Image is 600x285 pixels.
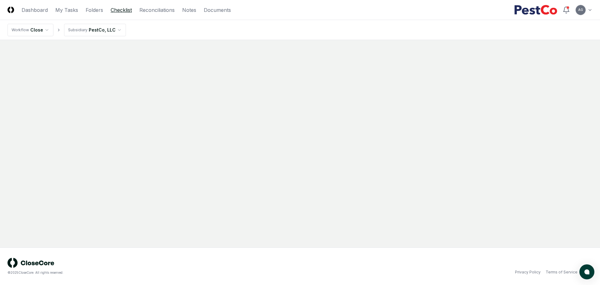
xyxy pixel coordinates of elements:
a: Checklist [111,6,132,14]
img: Logo [7,7,14,13]
a: Reconciliations [139,6,175,14]
a: My Tasks [55,6,78,14]
a: Notes [182,6,196,14]
img: PestCo logo [514,5,557,15]
button: AG [575,4,586,16]
nav: breadcrumb [7,24,126,36]
div: Subsidiary [68,27,87,33]
a: Privacy Policy [515,269,541,275]
span: AG [578,7,583,12]
div: Workflow [12,27,29,33]
a: Folders [86,6,103,14]
img: logo [7,258,54,268]
a: Dashboard [22,6,48,14]
div: © 2025 CloseCore. All rights reserved. [7,270,300,275]
a: Documents [204,6,231,14]
button: atlas-launcher [579,264,594,279]
a: Terms of Service [546,269,577,275]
